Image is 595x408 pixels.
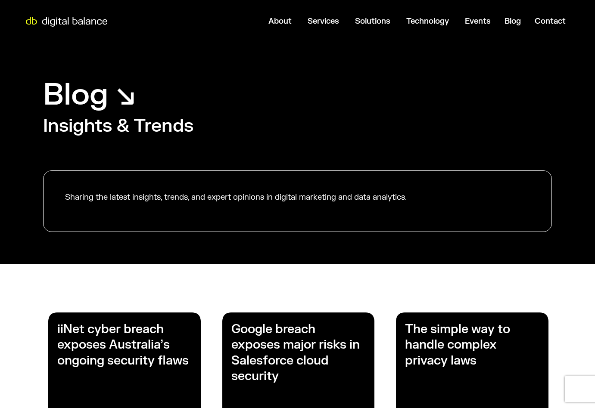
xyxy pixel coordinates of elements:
h2: Insights & Trends [43,114,206,138]
a: About [268,16,292,26]
a: Technology [406,16,449,26]
img: Digital Balance logo [22,17,112,27]
h3: iiNet cyber breach exposes Australia’s ongoing security flaws [57,321,192,368]
p: Sharing the latest insights, trends, and expert opinions in digital marketing and data analytics. [65,192,407,202]
a: Events [465,16,491,26]
a: Solutions [355,16,390,26]
a: Contact [535,16,566,26]
h3: The simple way to handle complex privacy laws [405,321,539,368]
h3: Google breach exposes major risks in Salesforce cloud security [231,321,366,384]
h1: Blog ↘︎ [43,75,136,114]
a: Blog [505,16,521,26]
div: Menu Toggle [112,13,573,30]
nav: Menu [112,13,573,30]
a: Services [308,16,339,26]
